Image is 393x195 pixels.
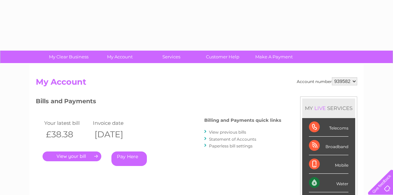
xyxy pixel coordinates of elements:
[43,151,101,161] a: .
[246,51,302,63] a: Make A Payment
[313,105,327,111] div: LIVE
[204,118,281,123] h4: Billing and Payments quick links
[209,143,253,148] a: Paperless bill settings
[309,137,348,155] div: Broadband
[36,96,281,108] h3: Bills and Payments
[41,51,97,63] a: My Clear Business
[43,118,91,128] td: Your latest bill
[209,137,256,142] a: Statement of Accounts
[309,155,348,174] div: Mobile
[209,130,246,135] a: View previous bills
[91,128,140,141] th: [DATE]
[297,77,357,85] div: Account number
[92,51,148,63] a: My Account
[111,151,147,166] a: Pay Here
[43,128,91,141] th: £38.38
[91,118,140,128] td: Invoice date
[309,118,348,137] div: Telecoms
[195,51,251,63] a: Customer Help
[36,77,357,90] h2: My Account
[302,99,355,118] div: MY SERVICES
[309,174,348,192] div: Water
[143,51,199,63] a: Services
